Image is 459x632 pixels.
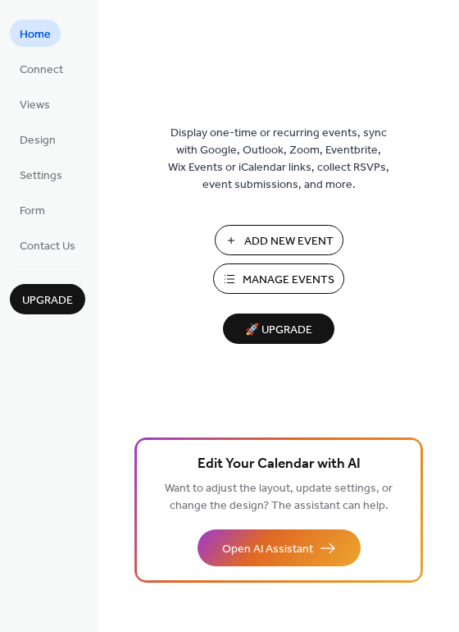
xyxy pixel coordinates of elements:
[20,97,50,114] span: Views
[198,529,361,566] button: Open AI Assistant
[10,55,73,82] a: Connect
[20,167,62,185] span: Settings
[20,26,51,44] span: Home
[233,319,325,341] span: 🚀 Upgrade
[10,126,66,153] a: Design
[20,203,45,220] span: Form
[168,125,389,194] span: Display one-time or recurring events, sync with Google, Outlook, Zoom, Eventbrite, Wix Events or ...
[10,284,85,314] button: Upgrade
[10,161,72,188] a: Settings
[243,272,334,289] span: Manage Events
[22,292,73,309] span: Upgrade
[10,20,61,47] a: Home
[223,314,334,344] button: 🚀 Upgrade
[10,196,55,223] a: Form
[244,233,334,250] span: Add New Event
[213,263,344,294] button: Manage Events
[10,90,60,117] a: Views
[10,231,85,259] a: Contact Us
[215,225,343,255] button: Add New Event
[198,453,361,476] span: Edit Your Calendar with AI
[165,478,393,517] span: Want to adjust the layout, update settings, or change the design? The assistant can help.
[20,62,63,79] span: Connect
[222,541,313,558] span: Open AI Assistant
[20,238,75,255] span: Contact Us
[20,132,56,149] span: Design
